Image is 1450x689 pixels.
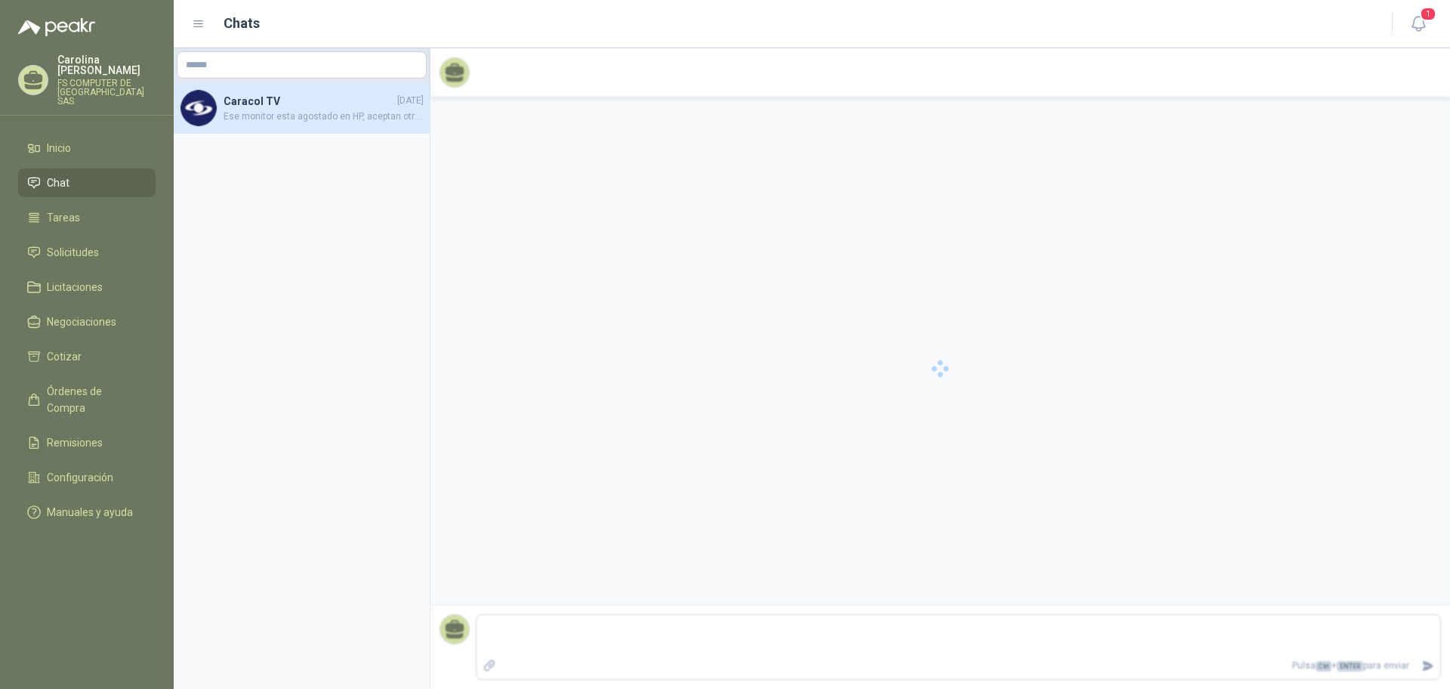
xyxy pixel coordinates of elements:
[47,140,71,156] span: Inicio
[57,54,156,76] p: Carolina [PERSON_NAME]
[47,504,133,521] span: Manuales y ayuda
[224,13,260,34] h1: Chats
[18,134,156,162] a: Inicio
[47,348,82,365] span: Cotizar
[18,498,156,527] a: Manuales y ayuda
[18,203,156,232] a: Tareas
[47,279,103,295] span: Licitaciones
[47,209,80,226] span: Tareas
[18,307,156,336] a: Negociaciones
[47,175,69,191] span: Chat
[18,463,156,492] a: Configuración
[224,93,394,110] h4: Caracol TV
[18,18,95,36] img: Logo peakr
[18,273,156,301] a: Licitaciones
[47,314,116,330] span: Negociaciones
[47,383,141,416] span: Órdenes de Compra
[1405,11,1432,38] button: 1
[18,377,156,422] a: Órdenes de Compra
[18,342,156,371] a: Cotizar
[180,90,217,126] img: Company Logo
[18,428,156,457] a: Remisiones
[18,168,156,197] a: Chat
[47,244,99,261] span: Solicitudes
[174,83,430,134] a: Company LogoCaracol TV[DATE]Ese monitor esta agostado en HP, aceptan otras marcas con mismas cara...
[224,110,424,124] span: Ese monitor esta agostado en HP, aceptan otras marcas con mismas caracteristicas?
[1420,7,1436,21] span: 1
[397,94,424,108] span: [DATE]
[57,79,156,106] p: FS COMPUTER DE [GEOGRAPHIC_DATA] SAS
[47,469,113,486] span: Configuración
[18,238,156,267] a: Solicitudes
[47,434,103,451] span: Remisiones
